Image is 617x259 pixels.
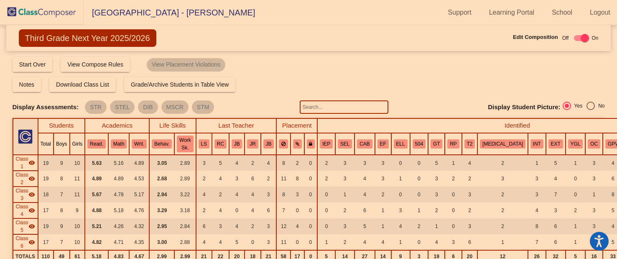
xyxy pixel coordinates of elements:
button: JB [263,139,274,149]
td: 4.53 [129,171,149,187]
td: 3 [477,171,528,187]
td: 2.84 [174,218,196,234]
td: 4.26 [108,218,129,234]
td: 0 [391,187,410,203]
td: 5.16 [108,155,129,171]
button: Grade/Archive Students in Table View [124,77,236,92]
td: 2 [462,171,478,187]
td: 0 [229,203,245,218]
th: Keep with teacher [304,133,318,155]
td: 2.89 [174,155,196,171]
td: 3 [261,234,277,250]
td: 19 [38,155,54,171]
td: 11 [276,171,291,187]
td: 3 [391,203,410,218]
mat-icon: visibility [28,175,35,182]
span: Start Over [19,61,46,68]
td: 3 [585,155,603,171]
td: 1 [410,203,428,218]
button: RC [214,139,227,149]
td: 1 [391,171,410,187]
td: 2 [317,155,335,171]
td: 3 [196,155,212,171]
td: 2.68 [149,171,174,187]
th: Young for Grade Level [566,133,586,155]
td: 2 [212,187,229,203]
td: 2 [245,218,260,234]
th: Students [38,118,85,133]
button: Math [111,139,127,149]
td: 5.17 [129,187,149,203]
th: Lauren Smith [196,133,212,155]
td: 0 [304,234,318,250]
td: 1 [375,218,391,234]
td: 4 [261,155,277,171]
td: 2 [566,203,586,218]
a: Support [441,6,478,19]
button: Writ. [132,139,147,149]
td: 2 [335,234,354,250]
span: Class 5 [16,219,28,234]
td: 3 [291,187,304,203]
td: Hidden teacher - Daniels [13,187,38,203]
td: 3 [375,171,391,187]
mat-icon: visibility [28,239,35,246]
button: EF [377,139,389,149]
td: 0 [410,234,428,250]
td: 0 [317,203,335,218]
td: 10 [70,218,85,234]
td: 0 [445,187,461,203]
button: GT [431,139,442,149]
button: Notes [13,77,41,92]
td: 4.35 [129,234,149,250]
th: Boys [54,133,70,155]
td: 6 [261,203,277,218]
td: 4 [375,234,391,250]
td: 0 [445,218,461,234]
td: 2 [462,203,478,218]
button: T2 [464,139,475,149]
th: Introvert [528,133,546,155]
td: 3 [428,171,445,187]
th: Gifted and Talented [428,133,445,155]
button: SEL [338,139,352,149]
td: 2 [477,187,528,203]
td: 4 [229,218,245,234]
mat-icon: visibility [28,223,35,230]
div: Yes [571,102,583,110]
td: 0 [291,203,304,218]
button: CAB [357,139,372,149]
td: 2 [261,171,277,187]
td: 17 [38,234,54,250]
td: 4.71 [108,234,129,250]
td: 8 [528,218,546,234]
td: 5 [229,234,245,250]
a: School [545,6,579,19]
td: 8 [276,155,291,171]
td: 4.89 [108,171,129,187]
td: 3 [375,155,391,171]
td: 9 [54,218,70,234]
button: IEP [320,139,333,149]
td: 5.18 [108,203,129,218]
mat-icon: visibility [28,159,35,166]
span: Download Class List [56,81,109,88]
span: Class 3 [16,187,28,202]
td: 1 [566,218,586,234]
td: 0 [304,187,318,203]
button: Work Sk. [177,136,193,152]
td: 4.82 [85,234,108,250]
td: 4 [291,218,304,234]
th: English Language Learner [391,133,410,155]
td: 1 [585,187,603,203]
td: 4 [212,171,229,187]
mat-icon: visibility [28,191,35,198]
td: 10 [70,155,85,171]
td: 7 [276,203,291,218]
th: Chronically absent (>10%) [354,133,375,155]
td: 8 [291,171,304,187]
a: Learning Portal [482,6,541,19]
td: 3 [445,234,461,250]
td: 9 [54,155,70,171]
td: 7 [546,187,566,203]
